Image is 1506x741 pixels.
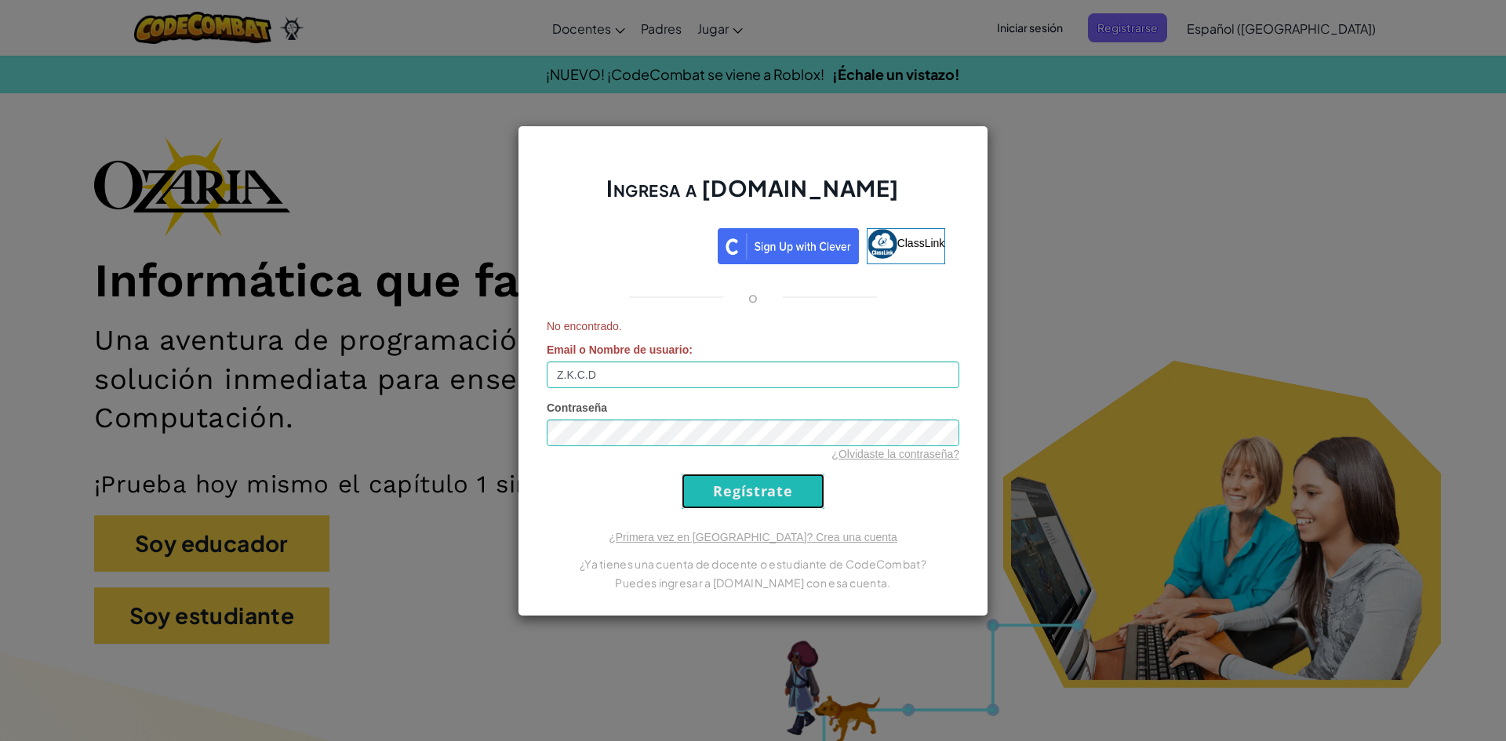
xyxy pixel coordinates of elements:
h2: Ingresa a [DOMAIN_NAME] [547,173,959,219]
label: : [547,342,693,358]
p: o [748,288,758,307]
span: No encontrado. [547,318,959,334]
p: Puedes ingresar a [DOMAIN_NAME] con esa cuenta. [547,573,959,592]
input: Regístrate [682,474,824,509]
img: clever_sso_button@2x.png [718,228,859,264]
img: classlink-logo-small.png [868,229,897,259]
span: Email o Nombre de usuario [547,343,689,356]
span: ClassLink [897,236,945,249]
iframe: Botón de Acceder con Google [553,227,718,261]
a: ¿Olvidaste la contraseña? [831,448,959,460]
p: ¿Ya tienes una cuenta de docente o estudiante de CodeCombat? [547,554,959,573]
a: ¿Primera vez en [GEOGRAPHIC_DATA]? Crea una cuenta [609,531,897,543]
span: Contraseña [547,401,607,414]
